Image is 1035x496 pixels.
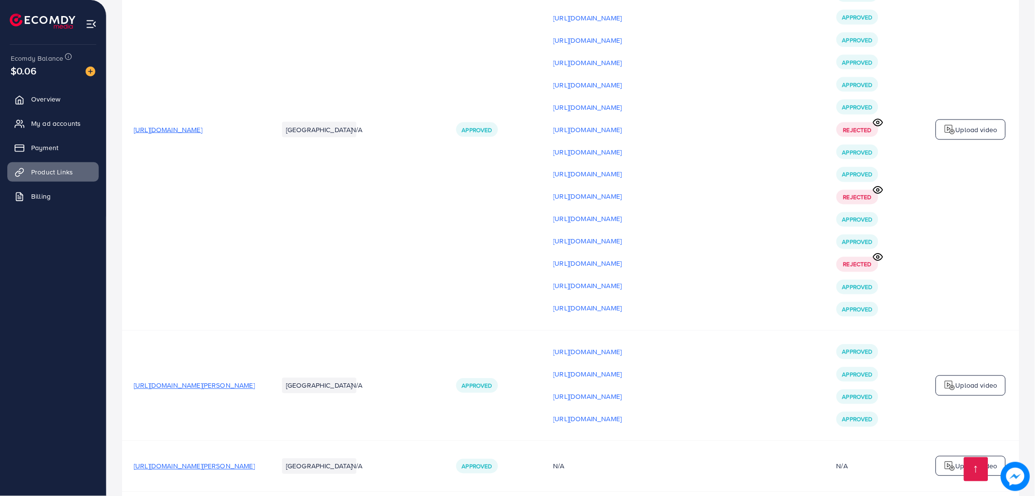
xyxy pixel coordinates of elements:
span: Ecomdy Balance [11,53,63,63]
p: [URL][DOMAIN_NAME] [553,391,622,403]
span: [URL][DOMAIN_NAME][PERSON_NAME] [134,462,255,471]
a: My ad accounts [7,114,99,133]
span: Rejected [843,126,872,134]
span: Overview [31,94,60,104]
img: logo [944,124,956,136]
p: [URL][DOMAIN_NAME] [553,258,622,270]
span: Approved [842,81,873,89]
p: [URL][DOMAIN_NAME] [553,346,622,358]
img: logo [10,14,75,29]
p: Upload video [956,380,998,392]
span: Approved [842,306,873,314]
p: [URL][DOMAIN_NAME] [553,303,622,314]
span: Approved [462,126,492,134]
p: [URL][DOMAIN_NAME] [553,124,622,136]
img: image [86,67,95,76]
span: Approved [842,216,873,224]
p: [URL][DOMAIN_NAME] [553,169,622,180]
span: My ad accounts [31,119,81,128]
p: [URL][DOMAIN_NAME] [553,369,622,380]
span: Approved [842,415,873,424]
span: N/A [351,381,362,391]
span: Payment [31,143,58,153]
span: Approved [842,36,873,44]
p: [URL][DOMAIN_NAME] [553,236,622,247]
a: Billing [7,187,99,206]
span: Approved [842,103,873,111]
span: Approved [842,148,873,156]
span: Approved [842,348,873,356]
span: $0.06 [11,64,36,78]
p: [URL][DOMAIN_NAME] [553,102,622,113]
li: [GEOGRAPHIC_DATA] [282,378,357,393]
span: Billing [31,191,51,201]
p: [URL][DOMAIN_NAME] [553,79,622,91]
p: [URL][DOMAIN_NAME] [553,34,622,46]
img: logo [944,380,956,392]
a: Overview [7,89,99,109]
span: Approved [462,382,492,390]
img: menu [86,18,97,30]
span: Approved [842,171,873,179]
p: [URL][DOMAIN_NAME] [553,413,622,425]
span: Approved [842,13,873,21]
div: N/A [553,462,813,471]
span: Product Links [31,167,73,177]
a: Payment [7,138,99,157]
span: Approved [842,58,873,67]
span: N/A [351,125,362,135]
span: Approved [842,238,873,246]
p: Upload video [956,124,998,136]
img: image [1001,462,1030,491]
span: N/A [351,462,362,471]
li: [GEOGRAPHIC_DATA] [282,459,357,474]
p: [URL][DOMAIN_NAME] [553,12,622,24]
span: Approved [842,393,873,401]
span: Approved [462,462,492,471]
span: Approved [842,283,873,291]
span: [URL][DOMAIN_NAME][PERSON_NAME] [134,381,255,391]
a: Product Links [7,162,99,182]
p: [URL][DOMAIN_NAME] [553,280,622,292]
li: [GEOGRAPHIC_DATA] [282,122,357,137]
div: N/A [837,462,848,471]
img: logo [944,461,956,472]
span: Approved [842,371,873,379]
span: Rejected [843,260,872,269]
p: [URL][DOMAIN_NAME] [553,213,622,225]
p: Upload video [956,461,998,472]
p: [URL][DOMAIN_NAME] [553,146,622,158]
p: [URL][DOMAIN_NAME] [553,191,622,203]
span: [URL][DOMAIN_NAME] [134,125,202,135]
p: [URL][DOMAIN_NAME] [553,57,622,68]
span: Rejected [843,193,872,202]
